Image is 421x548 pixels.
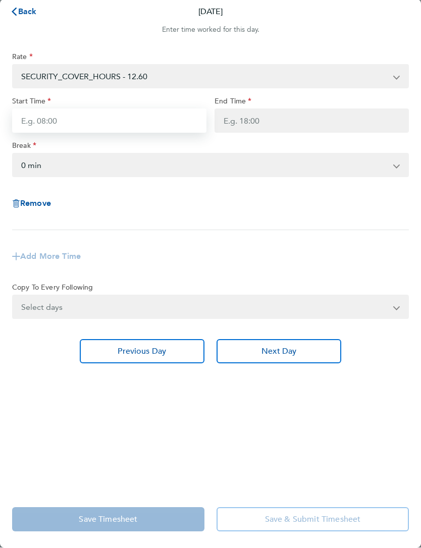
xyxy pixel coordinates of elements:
button: Next Day [217,340,341,364]
button: Remove [12,200,51,208]
label: End Time [215,97,251,109]
label: Rate [12,52,33,65]
label: Break [12,141,36,153]
label: Start Time [12,97,51,109]
span: Previous Day [118,347,166,357]
span: Remove [20,199,51,208]
span: Back [18,7,37,17]
span: Next Day [261,347,296,357]
p: [DATE] [198,6,223,18]
label: Copy To Every Following [12,283,93,295]
input: E.g. 18:00 [215,109,409,133]
input: E.g. 08:00 [12,109,206,133]
button: Previous Day [80,340,204,364]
